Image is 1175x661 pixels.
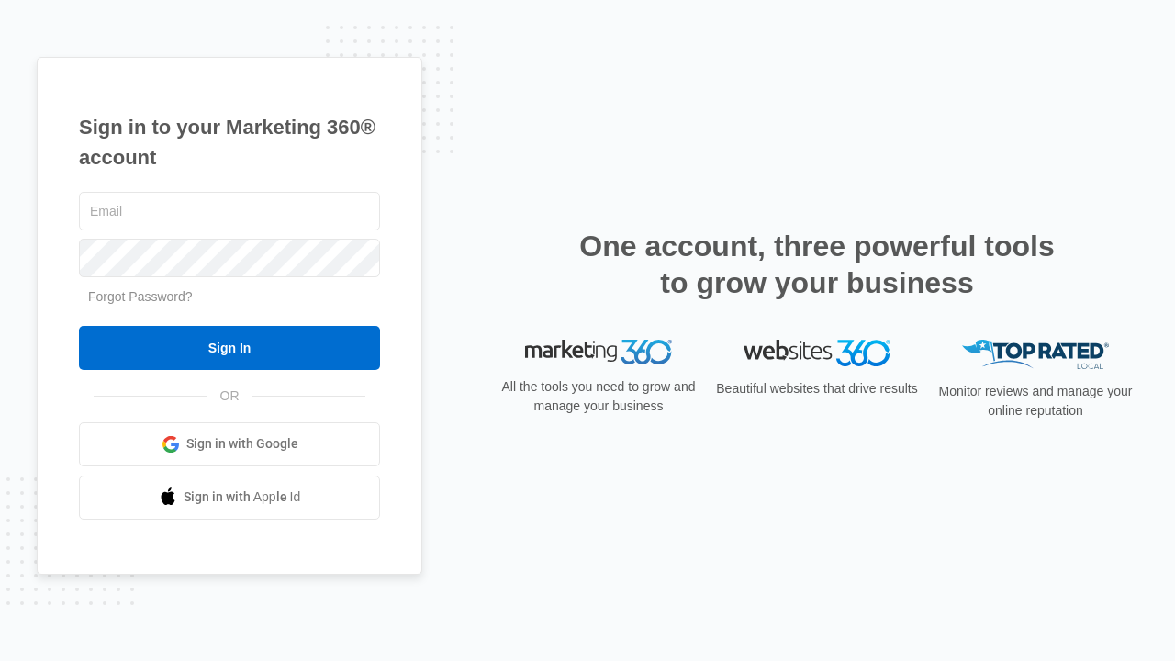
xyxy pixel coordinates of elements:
[574,228,1060,301] h2: One account, three powerful tools to grow your business
[714,379,920,398] p: Beautiful websites that drive results
[79,422,380,466] a: Sign in with Google
[207,387,252,406] span: OR
[933,382,1138,420] p: Monitor reviews and manage your online reputation
[88,289,193,304] a: Forgot Password?
[496,377,701,416] p: All the tools you need to grow and manage your business
[79,476,380,520] a: Sign in with Apple Id
[962,340,1109,370] img: Top Rated Local
[744,340,890,366] img: Websites 360
[79,326,380,370] input: Sign In
[525,340,672,365] img: Marketing 360
[186,434,298,454] span: Sign in with Google
[184,487,301,507] span: Sign in with Apple Id
[79,112,380,173] h1: Sign in to your Marketing 360® account
[79,192,380,230] input: Email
